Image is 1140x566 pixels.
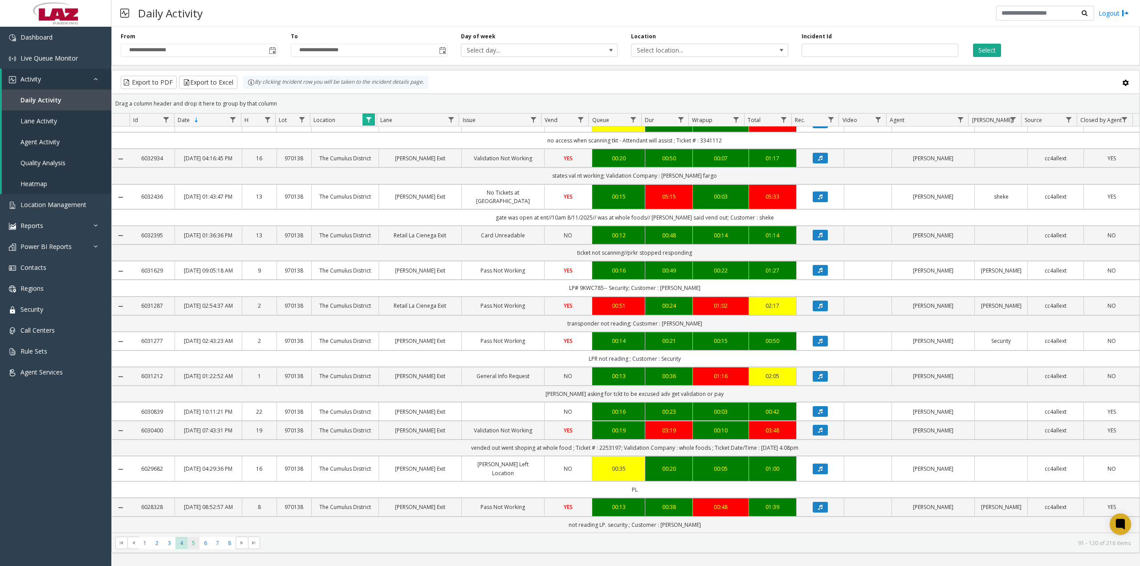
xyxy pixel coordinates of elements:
[296,114,308,126] a: Lot Filter Menu
[461,33,496,41] label: Day of week
[897,301,969,310] a: [PERSON_NAME]
[135,372,169,380] a: 6031212
[651,407,687,416] a: 00:23
[248,154,271,163] a: 16
[248,79,255,86] img: infoIcon.svg
[317,192,373,201] a: The Cumulus District
[897,337,969,345] a: [PERSON_NAME]
[362,114,375,126] a: Location Filter Menu
[897,231,969,240] a: [PERSON_NAME]
[467,231,539,240] a: Card Unreadable
[9,327,16,334] img: 'icon'
[461,44,586,57] span: Select day...
[598,426,639,435] a: 00:19
[754,154,791,163] div: 01:17
[248,407,271,416] a: 22
[1033,464,1078,473] a: cc4allext
[698,266,743,275] a: 00:22
[1033,301,1078,310] a: cc4allext
[754,192,791,201] div: 05:33
[1089,154,1134,163] a: YES
[574,114,586,126] a: Vend Filter Menu
[1107,302,1116,309] span: NO
[20,117,57,125] span: Lane Activity
[802,33,832,41] label: Incident Id
[564,232,572,239] span: NO
[564,155,573,162] span: YES
[20,75,41,83] span: Activity
[1089,231,1134,240] a: NO
[282,464,306,473] a: 970138
[112,303,130,310] a: Collapse Details
[698,154,743,163] div: 00:07
[135,337,169,345] a: 6031277
[467,188,539,205] a: No Tickets at [GEOGRAPHIC_DATA]
[598,464,639,473] div: 00:35
[467,426,539,435] a: Validation Not Working
[698,426,743,435] a: 00:10
[550,231,586,240] a: NO
[754,372,791,380] div: 02:05
[317,464,373,473] a: The Cumulus District
[467,372,539,380] a: General Info Request
[2,90,111,110] a: Daily Activity
[384,231,456,240] a: Retail La Cienega Exit
[651,426,687,435] div: 03:19
[317,301,373,310] a: The Cumulus District
[550,266,586,275] a: YES
[112,373,130,380] a: Collapse Details
[698,337,743,345] a: 00:15
[598,231,639,240] div: 00:12
[384,337,456,345] a: [PERSON_NAME] Exit
[384,154,456,163] a: [PERSON_NAME] Exit
[550,337,586,345] a: YES
[1089,337,1134,345] a: NO
[282,154,306,163] a: 970138
[112,155,130,163] a: Collapse Details
[1089,407,1134,416] a: YES
[248,464,271,473] a: 16
[897,464,969,473] a: [PERSON_NAME]
[20,96,61,104] span: Daily Activity
[698,372,743,380] div: 01:16
[130,244,1140,261] td: ticket not scanning//prkr stopped responding
[130,315,1140,332] td: transponder not reading; Customer : [PERSON_NAME]
[384,464,456,473] a: [PERSON_NAME] Exit
[20,326,55,334] span: Call Centers
[631,44,756,57] span: Select location...
[564,119,572,127] span: NO
[527,114,539,126] a: Issue Filter Menu
[384,426,456,435] a: [PERSON_NAME] Exit
[180,266,236,275] a: [DATE] 09:05:18 AM
[598,337,639,345] div: 00:14
[180,407,236,416] a: [DATE] 10:11:21 PM
[317,231,373,240] a: The Cumulus District
[180,231,236,240] a: [DATE] 01:36:36 PM
[291,33,298,41] label: To
[651,231,687,240] div: 00:48
[651,372,687,380] a: 00:36
[384,266,456,275] a: [PERSON_NAME] Exit
[130,350,1140,367] td: LPR not reading ; Customer : Security
[550,154,586,163] a: YES
[2,173,111,194] a: Heatmap
[20,159,65,167] span: Quality Analysis
[9,55,16,62] img: 'icon'
[20,263,46,272] span: Contacts
[651,192,687,201] a: 05:15
[754,266,791,275] a: 01:27
[384,407,456,416] a: [PERSON_NAME] Exit
[550,301,586,310] a: YES
[564,465,572,472] span: NO
[135,154,169,163] a: 6032934
[317,154,373,163] a: The Cumulus District
[317,426,373,435] a: The Cumulus District
[754,337,791,345] div: 00:50
[317,266,373,275] a: The Cumulus District
[1033,407,1078,416] a: cc4allext
[651,464,687,473] a: 00:20
[282,426,306,435] a: 970138
[248,372,271,380] a: 1
[2,131,111,152] a: Agent Activity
